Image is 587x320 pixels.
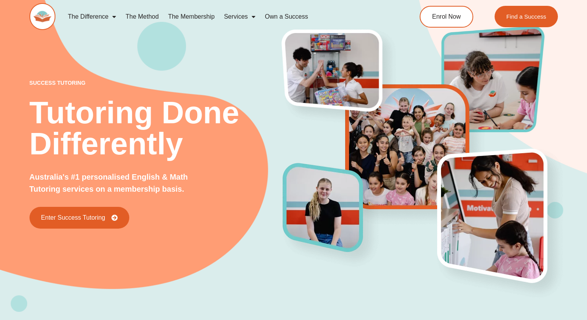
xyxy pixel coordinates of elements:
[121,8,163,26] a: The Method
[506,14,546,19] span: Find a Success
[30,207,129,229] a: Enter Success Tutoring
[63,8,390,26] nav: Menu
[219,8,260,26] a: Services
[30,171,215,195] p: Australia's #1 personalised English & Math Tutoring services on a membership basis.
[260,8,313,26] a: Own a Success
[495,6,558,27] a: Find a Success
[63,8,121,26] a: The Difference
[41,215,105,221] span: Enter Success Tutoring
[432,14,461,20] span: Enrol Now
[163,8,219,26] a: The Membership
[30,97,283,159] h2: Tutoring Done Differently
[420,6,473,28] a: Enrol Now
[30,80,283,86] p: success tutoring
